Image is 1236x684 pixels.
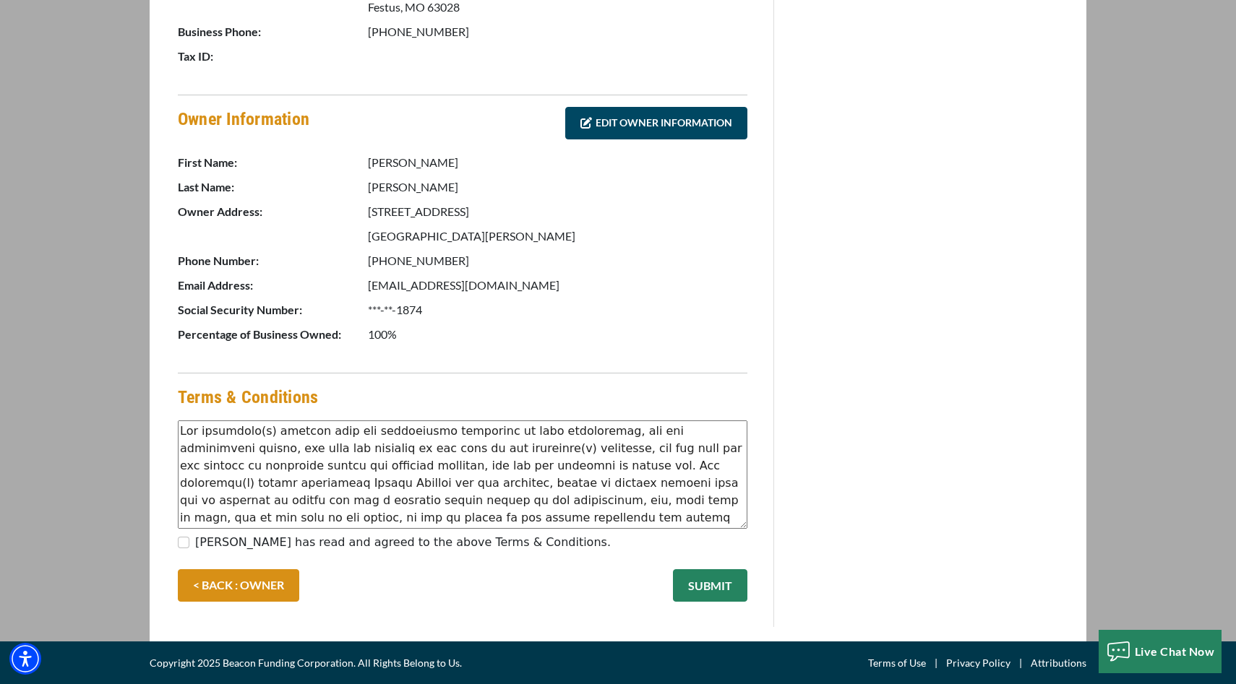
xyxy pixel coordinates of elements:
[178,48,366,65] p: Tax ID:
[1031,654,1086,672] a: Attributions
[926,654,946,672] span: |
[178,203,366,220] p: Owner Address:
[868,654,926,672] a: Terms of Use
[178,154,366,171] p: First Name:
[368,23,747,40] p: [PHONE_NUMBER]
[178,326,366,343] p: Percentage of Business Owned:
[178,178,366,196] p: Last Name:
[178,420,747,529] textarea: Lor ipsumdolo(s) ametcon adip eli seddoeiusmo temporinc ut labo etdoloremag, ali eni adminimveni ...
[178,107,309,143] h4: Owner Information
[1010,654,1031,672] span: |
[178,277,366,294] p: Email Address:
[368,277,747,294] p: [EMAIL_ADDRESS][DOMAIN_NAME]
[178,23,366,40] p: Business Phone:
[368,178,747,196] p: [PERSON_NAME]
[9,643,41,675] div: Accessibility Menu
[368,154,747,171] p: [PERSON_NAME]
[150,654,462,672] span: Copyright 2025 Beacon Funding Corporation. All Rights Belong to Us.
[178,385,318,410] h4: Terms & Conditions
[1135,644,1215,658] span: Live Chat Now
[565,107,747,139] a: EDIT OWNER INFORMATION
[673,569,747,602] button: SUBMIT
[368,228,747,245] p: [GEOGRAPHIC_DATA][PERSON_NAME]
[178,252,366,269] p: Phone Number:
[195,534,611,551] label: [PERSON_NAME] has read and agreed to the above Terms & Conditions.
[368,326,747,343] p: 100%
[178,301,366,319] p: Social Security Number:
[946,654,1010,672] a: Privacy Policy
[368,252,747,269] p: [PHONE_NUMBER]
[178,569,299,602] a: < BACK : OWNER
[368,203,747,220] p: [STREET_ADDRESS]
[1099,630,1222,673] button: Live Chat Now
